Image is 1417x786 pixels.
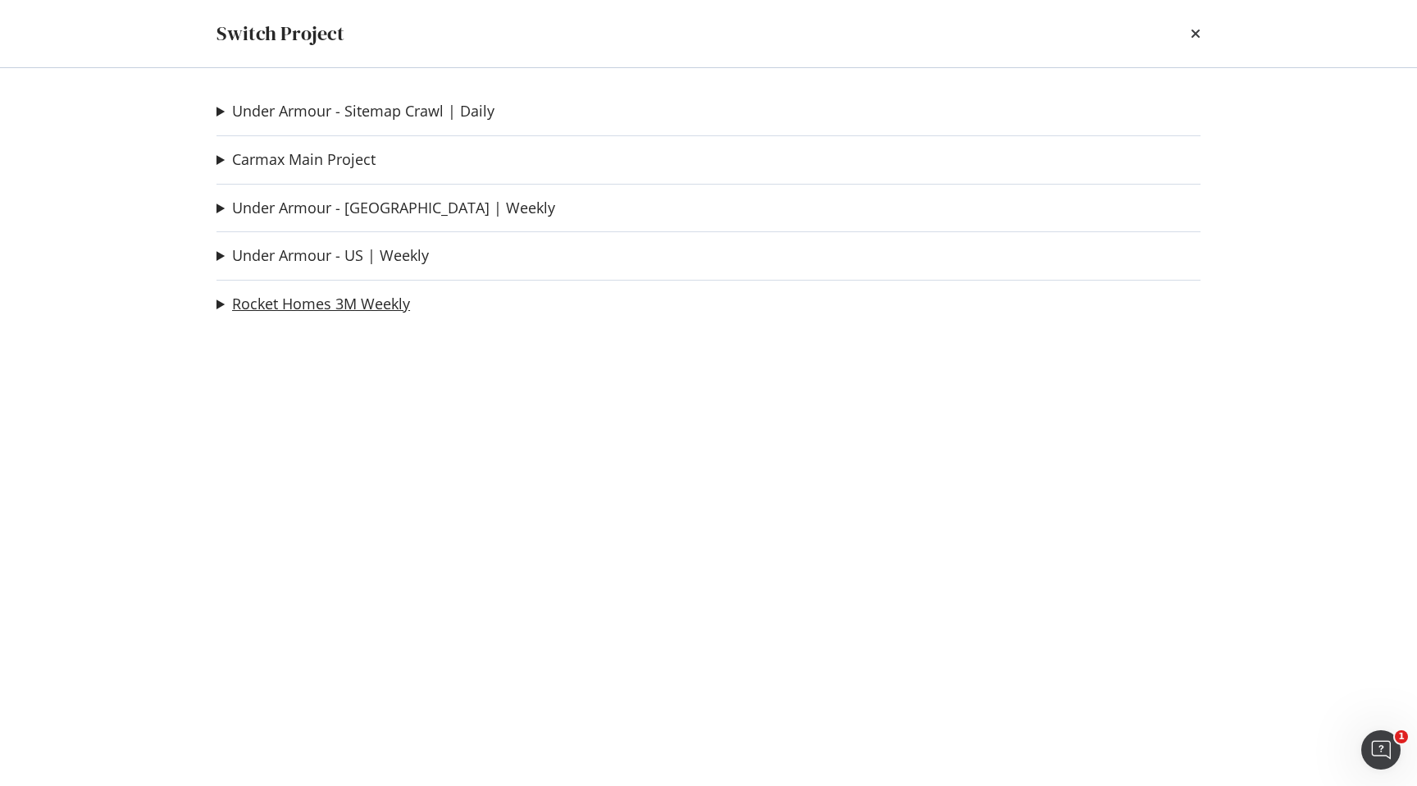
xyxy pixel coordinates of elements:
summary: Under Armour - [GEOGRAPHIC_DATA] | Weekly [216,198,555,219]
span: 1 [1395,730,1408,743]
summary: Rocket Homes 3M Weekly [216,294,410,315]
summary: Under Armour - Sitemap Crawl | Daily [216,101,494,122]
a: Under Armour - US | Weekly [232,247,429,264]
div: times [1191,20,1201,48]
summary: Carmax Main Project [216,149,376,171]
div: Switch Project [216,20,344,48]
summary: Under Armour - US | Weekly [216,245,429,267]
iframe: Intercom live chat [1361,730,1401,770]
a: Under Armour - [GEOGRAPHIC_DATA] | Weekly [232,199,555,217]
a: Under Armour - Sitemap Crawl | Daily [232,103,494,120]
a: Carmax Main Project [232,151,376,168]
a: Rocket Homes 3M Weekly [232,295,410,313]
